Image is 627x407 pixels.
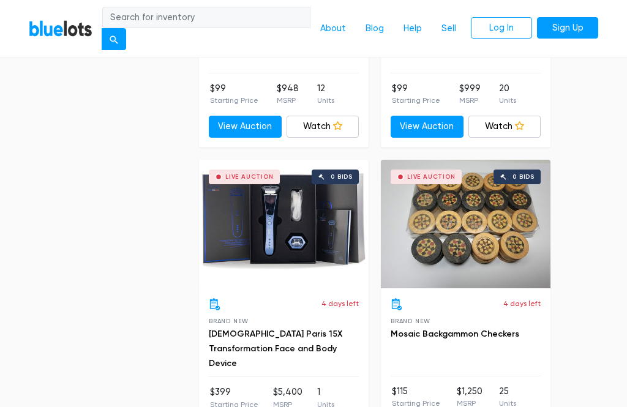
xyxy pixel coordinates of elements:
a: BlueLots [29,20,92,37]
p: 4 days left [503,298,541,309]
a: Sign Up [537,17,598,39]
p: Starting Price [210,95,258,106]
a: Sell [432,17,466,40]
a: Live Auction 0 bids [199,160,369,288]
a: Live Auction 0 bids [381,160,550,288]
p: Units [317,95,334,106]
p: 4 days left [321,298,359,309]
a: View Auction [209,116,282,138]
a: Blog [356,17,394,40]
li: 20 [499,82,516,106]
input: Search for inventory [102,7,310,29]
a: Watch [468,116,541,138]
p: Starting Price [392,95,440,106]
a: [DEMOGRAPHIC_DATA] Paris 15X Transformation Face and Body Device [209,329,342,368]
li: $99 [392,82,440,106]
span: Brand New [209,318,249,324]
a: View Auction [391,116,464,138]
a: Mosaic Backgammon Checkers [391,329,519,339]
li: 12 [317,82,334,106]
div: 0 bids [512,174,535,180]
p: MSRP [277,95,299,106]
span: Brand New [391,318,430,324]
a: Watch [287,116,359,138]
div: Live Auction [225,174,274,180]
li: $999 [459,82,481,106]
a: Help [394,17,432,40]
div: 0 bids [331,174,353,180]
li: $99 [210,82,258,106]
li: $948 [277,82,299,106]
a: Log In [471,17,532,39]
a: About [310,17,356,40]
div: Live Auction [407,174,456,180]
p: Units [499,95,516,106]
p: MSRP [459,95,481,106]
